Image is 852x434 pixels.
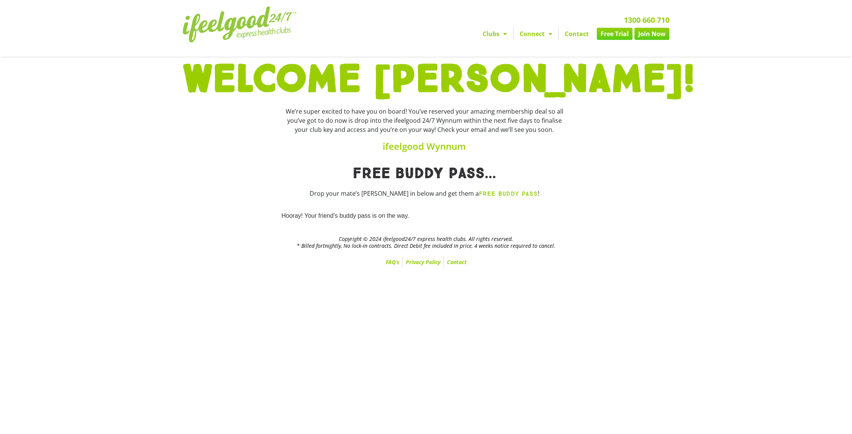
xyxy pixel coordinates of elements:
a: Free Trial [597,28,633,40]
a: Contact [559,28,595,40]
a: FAQ’s [383,257,402,268]
nav: Menu [356,28,669,40]
a: Clubs [477,28,513,40]
h4: ifeelgood Wynnum [281,142,567,151]
a: Connect [513,28,558,40]
a: Privacy Policy [403,257,443,268]
nav: Menu [183,257,669,268]
div: We’re super excited to have you on board! You’ve reserved your amazing membership deal so all you... [281,107,567,134]
a: Contact [444,257,470,268]
h2: Copyright © 2024 ifeelgood24/7 express health clubs. All rights reserved. * Billed fortnightly, N... [183,236,669,249]
div: Hooray! Your friend's buddy pass is on the way. [281,211,567,220]
strong: FREE BUDDY PASS [479,190,538,197]
h1: Free Buddy pass... [281,166,567,181]
p: Drop your mate’s [PERSON_NAME] in below and get them a ! [281,189,567,198]
a: 1300 660 710 [624,15,669,25]
h1: WELCOME [PERSON_NAME]! [183,60,669,99]
a: Join Now [634,28,669,40]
